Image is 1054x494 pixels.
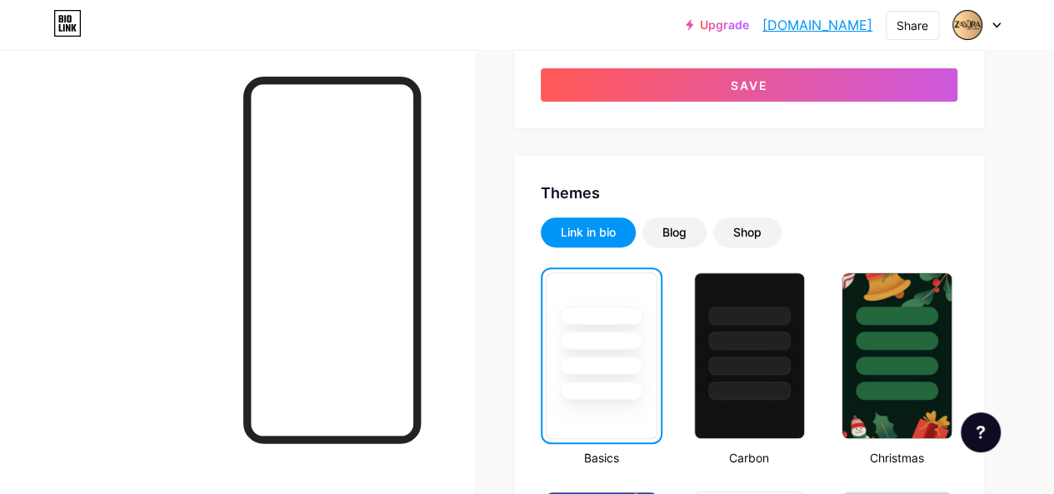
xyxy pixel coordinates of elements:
[837,449,957,467] div: Christmas
[662,224,687,241] div: Blog
[561,224,616,241] div: Link in bio
[686,18,749,32] a: Upgrade
[541,449,662,467] div: Basics
[689,449,810,467] div: Carbon
[733,224,762,241] div: Shop
[952,9,983,41] img: zayura
[762,15,872,35] a: [DOMAIN_NAME]
[541,68,957,102] button: Save
[731,78,768,92] span: Save
[541,182,957,204] div: Themes
[897,17,928,34] div: Share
